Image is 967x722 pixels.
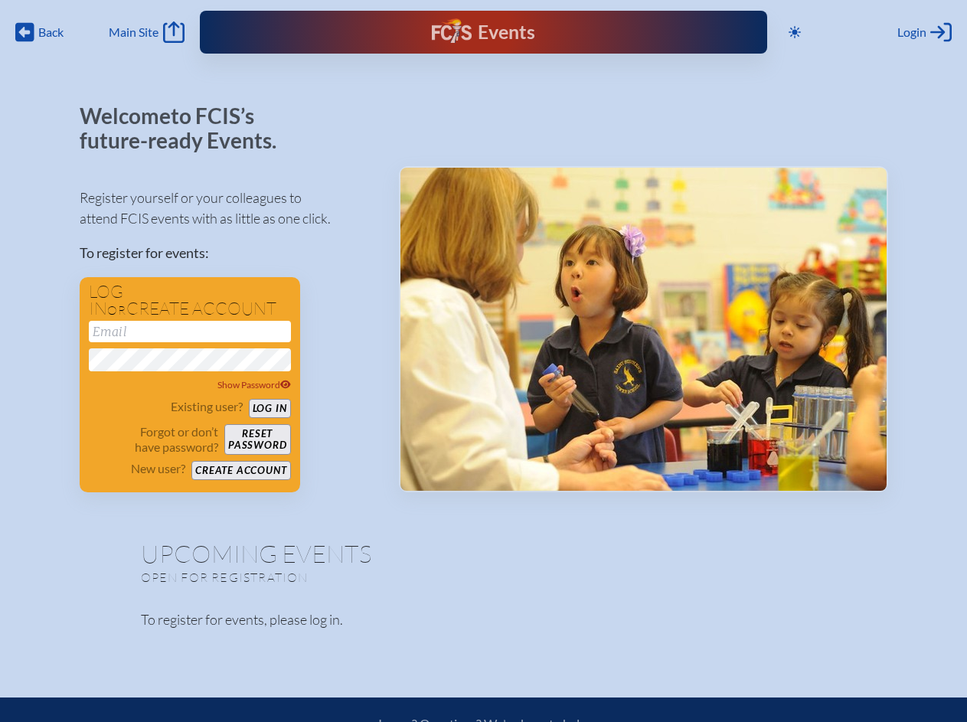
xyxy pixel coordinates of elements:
p: Welcome to FCIS’s future-ready Events. [80,104,294,152]
span: Login [897,25,926,40]
h1: Upcoming Events [141,541,827,566]
span: Back [38,25,64,40]
a: Main Site [109,21,184,43]
div: FCIS Events — Future ready [366,18,601,46]
span: Show Password [217,379,291,390]
button: Log in [249,399,291,418]
p: Open for registration [141,570,545,585]
h1: Log in create account [89,283,291,318]
button: Create account [191,461,290,480]
img: Events [400,168,887,491]
p: Forgot or don’t have password? [89,424,219,455]
span: Main Site [109,25,158,40]
p: To register for events: [80,243,374,263]
p: New user? [131,461,185,476]
button: Resetpassword [224,424,290,455]
span: or [107,302,126,318]
input: Email [89,321,291,342]
p: Existing user? [171,399,243,414]
p: Register yourself or your colleagues to attend FCIS events with as little as one click. [80,188,374,229]
p: To register for events, please log in. [141,609,827,630]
